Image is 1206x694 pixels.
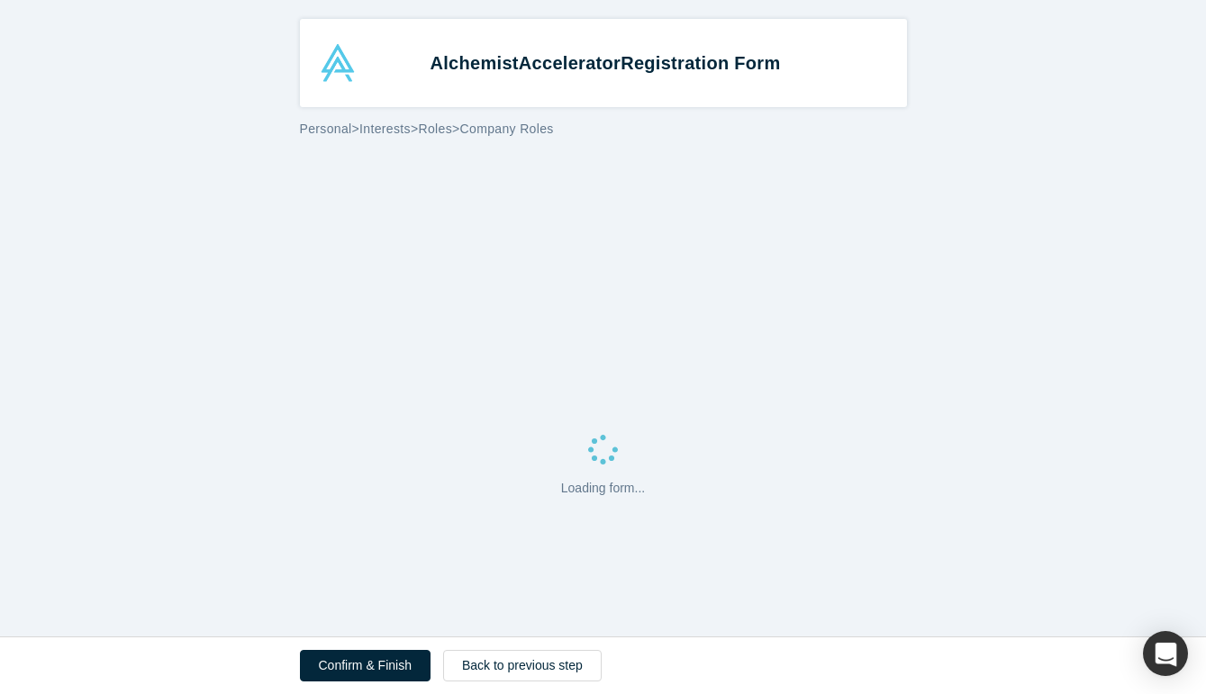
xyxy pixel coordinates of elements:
[443,650,602,681] button: Back to previous step
[519,53,621,73] span: Accelerator
[460,122,554,136] span: Company Roles
[319,44,357,82] img: Alchemist Accelerator Logo
[300,650,431,681] button: Confirm & Finish
[359,122,411,136] span: Interests
[300,122,352,136] span: Personal
[300,120,907,139] div: > > >
[431,53,781,73] strong: Alchemist Registration Form
[561,479,645,498] p: Loading form...
[418,122,452,136] span: Roles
